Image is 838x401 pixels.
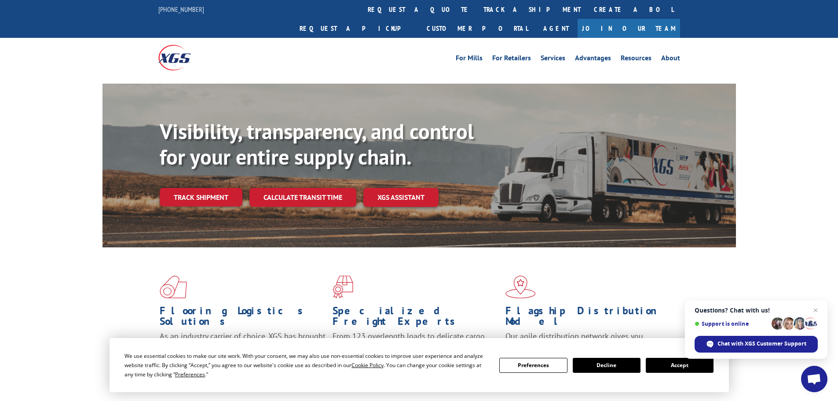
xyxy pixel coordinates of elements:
a: XGS ASSISTANT [363,188,439,207]
h1: Specialized Freight Experts [333,305,499,331]
span: Cookie Policy [351,361,384,369]
div: We use essential cookies to make our site work. With your consent, we may also use non-essential ... [124,351,489,379]
a: Resources [621,55,651,64]
a: For Retailers [492,55,531,64]
span: Our agile distribution network gives you nationwide inventory management on demand. [505,331,667,352]
a: Agent [534,19,578,38]
div: Cookie Consent Prompt [110,338,729,392]
a: Services [541,55,565,64]
h1: Flagship Distribution Model [505,305,672,331]
p: From 123 overlength loads to delicate cargo, our experienced staff knows the best way to move you... [333,331,499,370]
h1: Flooring Logistics Solutions [160,305,326,331]
a: Advantages [575,55,611,64]
a: Join Our Team [578,19,680,38]
span: Preferences [175,371,205,378]
a: Open chat [801,366,827,392]
button: Accept [646,358,714,373]
span: Support is online [695,320,768,327]
a: Customer Portal [420,19,534,38]
span: Chat with XGS Customer Support [695,336,818,353]
a: Request a pickup [293,19,420,38]
img: xgs-icon-flagship-distribution-model-red [505,276,536,298]
a: Calculate transit time [249,188,356,207]
img: xgs-icon-total-supply-chain-intelligence-red [160,276,187,298]
span: Questions? Chat with us! [695,307,818,314]
span: Chat with XGS Customer Support [717,340,806,348]
span: As an industry carrier of choice, XGS has brought innovation and dedication to flooring logistics... [160,331,326,362]
a: [PHONE_NUMBER] [158,5,204,14]
a: Track shipment [160,188,242,206]
img: xgs-icon-focused-on-flooring-red [333,276,353,298]
b: Visibility, transparency, and control for your entire supply chain. [160,118,474,170]
a: For Mills [456,55,483,64]
button: Decline [573,358,640,373]
button: Preferences [499,358,567,373]
a: About [661,55,680,64]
